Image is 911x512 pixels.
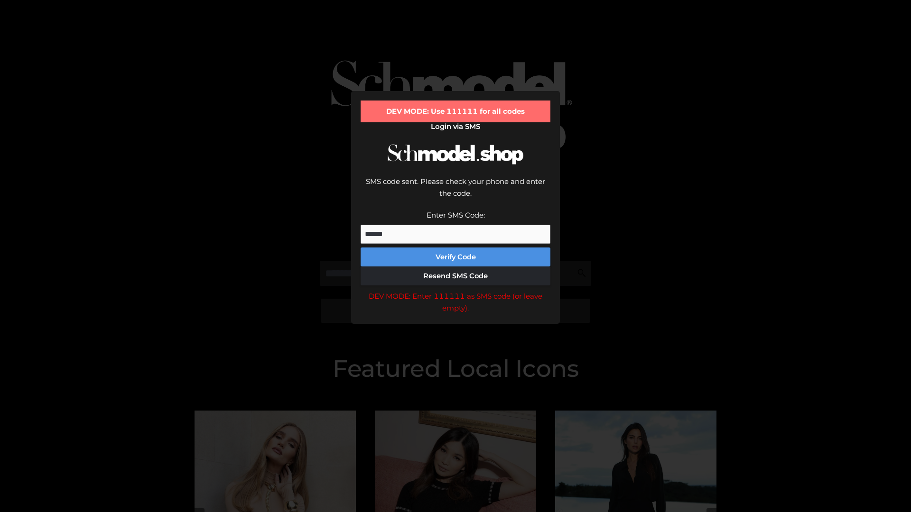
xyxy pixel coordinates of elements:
label: Enter SMS Code: [427,210,485,219]
button: Verify Code [361,247,550,266]
img: Schmodel Logo [384,136,527,173]
div: DEV MODE: Enter 111111 as SMS code (or leave empty). [361,290,550,314]
div: DEV MODE: Use 111111 for all codes [361,101,550,122]
button: Resend SMS Code [361,266,550,285]
h2: Login via SMS [361,122,550,131]
div: SMS code sent. Please check your phone and enter the code. [361,175,550,209]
